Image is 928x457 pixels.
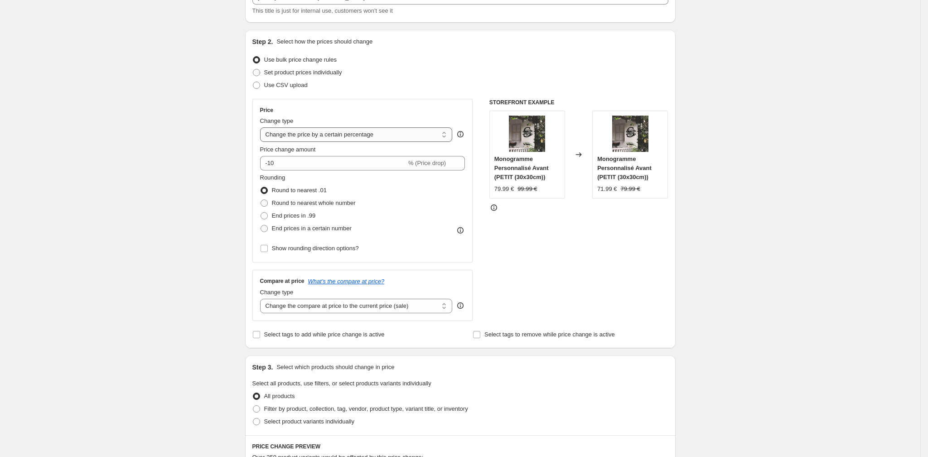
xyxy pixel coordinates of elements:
span: End prices in a certain number [272,225,352,232]
h3: Compare at price [260,277,304,285]
span: All products [264,393,295,399]
span: Use bulk price change rules [264,56,337,63]
span: Price change amount [260,146,316,153]
h6: STOREFRONT EXAMPLE [489,99,668,106]
p: Select which products should change in price [276,363,394,372]
strike: 79.99 € [621,185,640,194]
span: Monogramme Personnalisé Avant (PETIT (30x30cm)) [494,156,549,180]
span: Monogramme Personnalisé Avant (PETIT (30x30cm)) [597,156,652,180]
span: This title is just for internal use, customers won't see it [252,7,393,14]
span: Set product prices individually [264,69,342,76]
div: help [456,301,465,310]
input: -15 [260,156,406,170]
button: What's the compare at price? [308,278,385,285]
strike: 99.99 € [517,185,537,194]
h2: Step 3. [252,363,273,372]
span: % (Price drop) [408,160,446,166]
h3: Price [260,107,273,114]
span: Select tags to remove while price change is active [484,331,615,338]
img: Decoration-Murale-Personnalise_80x.jpg [509,116,545,152]
span: Change type [260,117,294,124]
span: Select product variants individually [264,418,354,425]
div: 79.99 € [494,185,514,194]
div: help [456,130,465,139]
span: Change type [260,289,294,296]
p: Select how the prices should change [276,37,372,46]
span: Use CSV upload [264,82,308,88]
h6: PRICE CHANGE PREVIEW [252,443,668,450]
h2: Step 2. [252,37,273,46]
span: Filter by product, collection, tag, vendor, product type, variant title, or inventory [264,405,468,412]
span: Round to nearest whole number [272,199,356,206]
span: Show rounding direction options? [272,245,359,252]
span: Round to nearest .01 [272,187,327,194]
img: Decoration-Murale-Personnalise_80x.jpg [612,116,648,152]
span: End prices in .99 [272,212,316,219]
div: 71.99 € [597,185,617,194]
span: Select all products, use filters, or select products variants individually [252,380,431,387]
span: Rounding [260,174,285,181]
span: Select tags to add while price change is active [264,331,385,338]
